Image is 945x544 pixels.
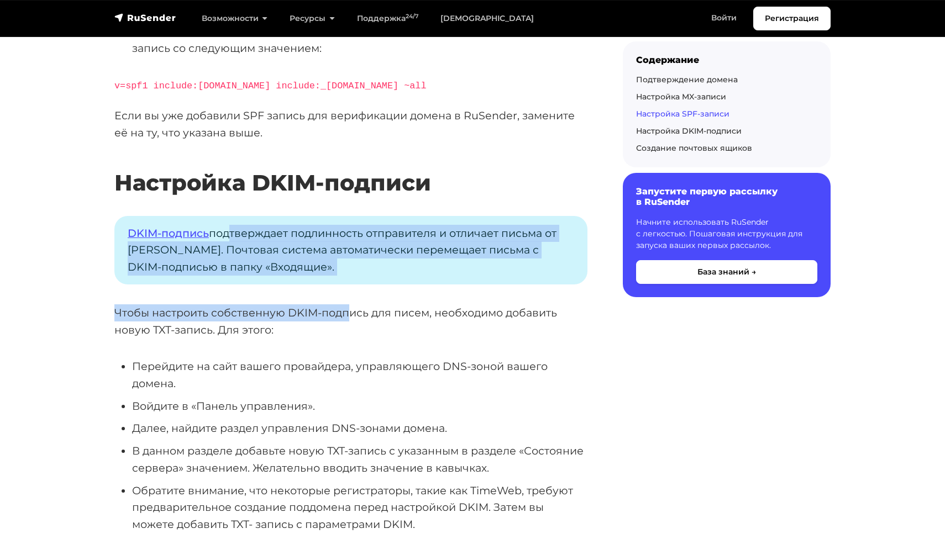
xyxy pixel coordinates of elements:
[623,173,831,297] a: Запустите первую рассылку в RuSender Начните использовать RuSender с легкостью. Пошаговая инструк...
[700,7,748,29] a: Войти
[636,126,742,136] a: Настройка DKIM-подписи
[191,7,279,30] a: Возможности
[636,216,817,251] p: Начните использовать RuSender с легкостью. Пошаговая инструкция для запуска ваших первых рассылок.
[636,143,752,153] a: Создание почтовых ящиков
[279,7,345,30] a: Ресурсы
[636,55,817,65] div: Содержание
[132,420,587,437] li: Далее, найдите раздел управления DNS-зонами домена.
[406,13,418,20] sup: 24/7
[132,482,587,533] li: Обратите внимание, что некоторые регистраторы, такие как TimeWeb, требуют предварительное создани...
[128,226,209,240] a: DKIM-подпись
[636,92,726,102] a: Настройка MX-записи
[114,137,587,196] h2: Настройка DKIM-подписи
[132,442,587,476] li: В данном разделе добавьте новую ТХТ-запись с указанным в разделе «Состояние сервера» значением. Ж...
[753,7,831,30] a: Регистрация
[114,12,176,23] img: RuSender
[636,109,729,119] a: Настройка SPF-записи
[114,81,426,91] code: v=spf1 include:[DOMAIN_NAME] include:_[DOMAIN_NAME] ~all
[636,186,817,207] h6: Запустите первую рассылку в RuSender
[429,7,545,30] a: [DEMOGRAPHIC_DATA]
[132,358,587,392] li: Перейдите на сайт вашего провайдера, управляющего DNS-зоной вашего домена.
[114,107,587,141] p: Если вы уже добавили SPF запись для верификации домена в RuSender, замените её на ту, что указана...
[132,398,587,415] li: Войдите в «Панель управления».
[114,304,587,338] p: Чтобы настроить собственную DKIM-подпись для писем, необходимо добавить новую TXT-запись. Для этого:
[636,75,738,84] a: Подтверждение домена
[636,260,817,284] button: База знаний →
[114,216,587,284] p: подтверждает подлинность отправителя и отличает письма от [PERSON_NAME]. Почтовая система автомат...
[132,23,587,56] li: Если в DNS-записях вашего домена нет других SPF записей, добавьте новую ТХТ-запись со следующим з...
[346,7,429,30] a: Поддержка24/7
